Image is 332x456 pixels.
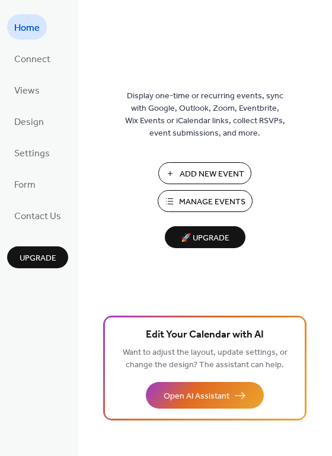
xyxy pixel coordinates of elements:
[7,203,68,228] a: Contact Us
[14,113,44,131] span: Design
[158,162,251,184] button: Add New Event
[14,176,36,194] span: Form
[146,382,264,409] button: Open AI Assistant
[7,108,51,134] a: Design
[14,19,40,37] span: Home
[172,230,238,246] span: 🚀 Upgrade
[180,168,244,181] span: Add New Event
[158,190,253,212] button: Manage Events
[164,390,229,403] span: Open AI Assistant
[20,252,56,265] span: Upgrade
[14,207,61,226] span: Contact Us
[165,226,245,248] button: 🚀 Upgrade
[14,82,40,100] span: Views
[14,50,50,69] span: Connect
[7,246,68,268] button: Upgrade
[123,345,288,373] span: Want to adjust the layout, update settings, or change the design? The assistant can help.
[7,140,57,165] a: Settings
[7,46,58,71] a: Connect
[125,90,285,140] span: Display one-time or recurring events, sync with Google, Outlook, Zoom, Eventbrite, Wix Events or ...
[7,171,43,197] a: Form
[146,327,264,343] span: Edit Your Calendar with AI
[179,196,245,208] span: Manage Events
[14,144,50,163] span: Settings
[7,77,47,102] a: Views
[7,14,47,40] a: Home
